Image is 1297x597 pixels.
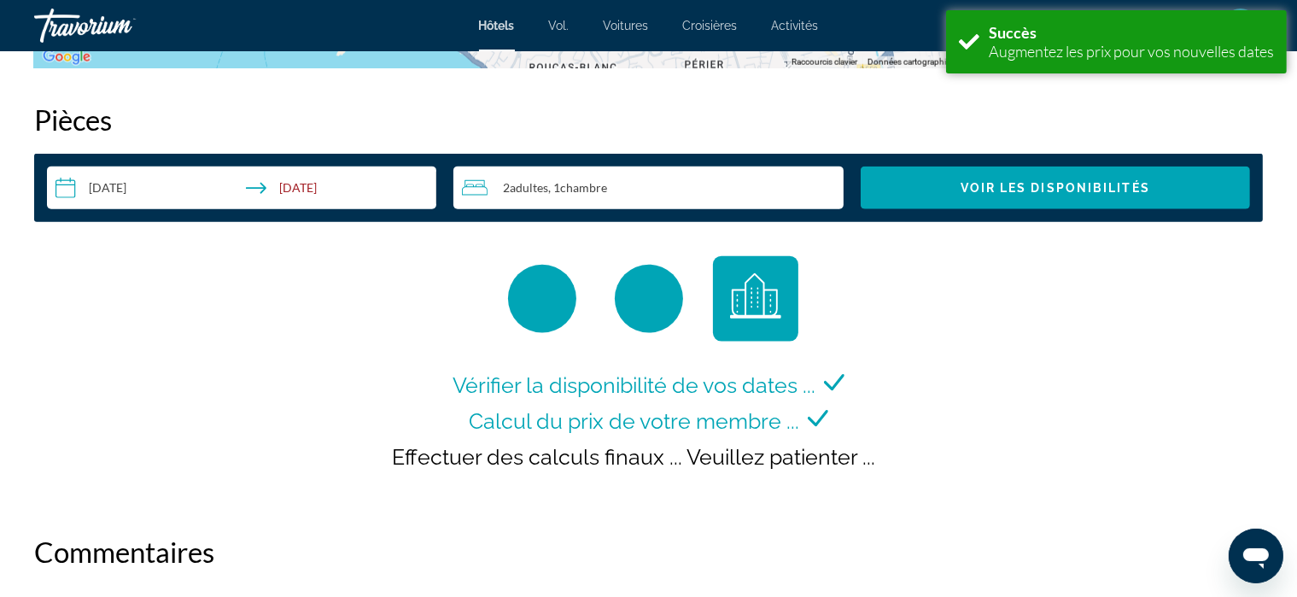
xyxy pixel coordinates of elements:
button: Travelers: 2 adults, 0 children [453,167,843,209]
a: Hôtels [479,19,515,32]
button: Check-in date: Nov 28, 2025 Check-out date: Nov 30, 2025 [47,167,436,209]
span: , 1 [548,181,607,195]
a: Croisières [683,19,738,32]
a: Ouvrir cette zone dans Google Maps (dans une nouvelle fenêtre) [38,46,95,68]
span: Voir les disponibilités [961,181,1150,195]
button: Voir les disponibilités [861,167,1250,209]
button: Raccourcis clavier [792,56,857,68]
a: Voitures [604,19,649,32]
img: Google [38,46,95,68]
h2: Commentaires [34,535,1263,569]
div: Search widget [47,167,1250,209]
a: Travorium [34,3,205,48]
h2: Pièces [34,102,1263,137]
span: Adultes [510,180,548,195]
span: Calcul du prix de votre membre ... [469,408,799,434]
a: Activités [772,19,819,32]
span: 2 [503,181,548,195]
div: Succès [989,23,1274,42]
font: Succès [989,23,1037,42]
font: Augmentez les prix pour vos nouvelles dates [989,42,1274,61]
span: Vérifier la disponibilité de vos dates ... [453,372,815,398]
span: Données cartographiques ©2025 Google [868,57,1023,67]
a: Vol. [549,19,570,32]
iframe: Bouton de lancement de la fenêtre de messagerie [1229,529,1283,583]
span: Effectuer des calculs finaux ... Veuillez patienter ... [393,444,876,470]
span: Chambre [560,180,607,195]
button: Menu utilisateur [1218,8,1263,44]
